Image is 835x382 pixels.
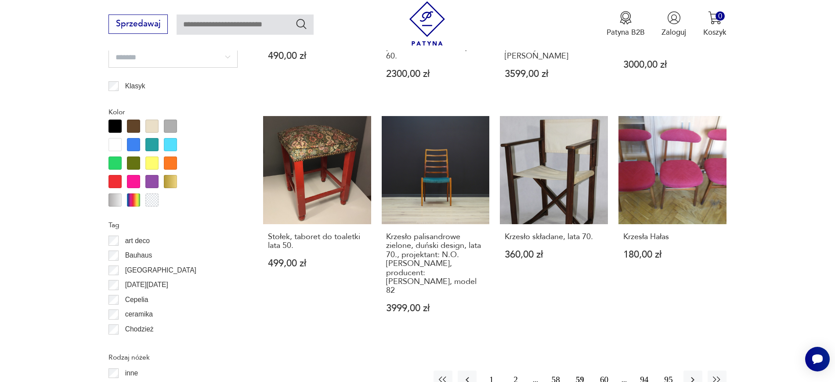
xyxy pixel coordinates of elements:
img: Ikona medalu [619,11,633,25]
h3: Komplet krzeseł Korup Stolefabrik, [GEOGRAPHIC_DATA], lata 60. [386,25,484,61]
img: Patyna - sklep z meblami i dekoracjami vintage [405,1,449,46]
p: Koszyk [703,27,727,37]
p: Klasyk [125,80,145,92]
p: 490,00 zł [268,51,366,61]
p: art deco [125,235,150,247]
p: ceramika [125,309,153,320]
p: Zaloguj [661,27,686,37]
p: Ćmielów [125,338,152,350]
img: Ikona koszyka [708,11,722,25]
p: Rodzaj nóżek [108,352,238,363]
h3: Krzesło składane, lata 70. [505,233,603,241]
h3: Krzesła Hałas [623,233,722,241]
iframe: Smartsupp widget button [805,347,830,371]
div: 0 [716,11,725,21]
p: 3999,00 zł [386,304,484,313]
p: Tag [108,219,238,231]
p: Bauhaus [125,250,152,261]
p: Kolor [108,106,238,118]
button: Zaloguj [661,11,686,37]
p: Chodzież [125,324,154,335]
button: Szukaj [295,18,308,30]
a: Krzesła HałasKrzesła Hałas180,00 zł [618,116,727,334]
button: Patyna B2B [607,11,645,37]
p: [GEOGRAPHIC_DATA] [125,265,196,276]
a: Stołek, taboret do toaletki lata 50.Stołek, taboret do toaletki lata 50.499,00 zł [263,116,371,334]
h3: Krzesło palisandrowe zielone, duński design, lata 70., projektant: N.O. [PERSON_NAME], producent:... [386,233,484,295]
p: [DATE][DATE] [125,279,168,291]
a: Ikona medaluPatyna B2B [607,11,645,37]
p: 2300,00 zł [386,69,484,79]
a: Krzesło palisandrowe zielone, duński design, lata 70., projektant: N.O. Moller, producent: J.L. M... [382,116,490,334]
p: 499,00 zł [268,259,366,268]
button: Sprzedawaj [108,15,168,34]
h3: KOMPLET 6 KRZESEŁ TONON - HOLLYWOOD REGENCY - LATA 80. [623,25,722,52]
h3: Stołek, taboret do toaletki lata 50. [268,233,366,251]
a: Krzesło składane, lata 70.Krzesło składane, lata 70.360,00 zł [500,116,608,334]
p: 360,00 zł [505,250,603,259]
a: Sprzedawaj [108,21,168,28]
p: 3000,00 zł [623,60,722,69]
p: Patyna B2B [607,27,645,37]
h3: Ławka aluminiowa szara, duński design, lata 60, produkcja: [PERSON_NAME] [505,25,603,61]
p: Cepelia [125,294,148,306]
p: 180,00 zł [623,250,722,259]
button: 0Koszyk [703,11,727,37]
p: inne [125,367,138,379]
p: 3599,00 zł [505,69,603,79]
img: Ikonka użytkownika [667,11,681,25]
